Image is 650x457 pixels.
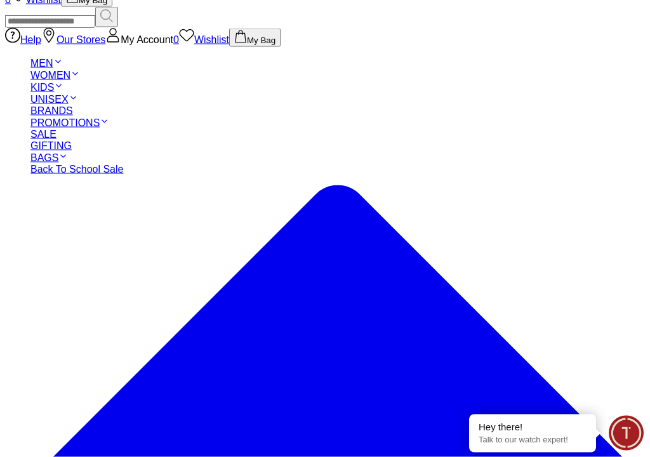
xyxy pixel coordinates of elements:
[173,34,229,45] a: 0Wishlist
[30,94,78,105] a: UNISEX
[229,29,281,47] button: My Bag
[194,34,229,45] span: Wishlist
[30,70,80,81] a: WOMEN
[30,105,73,116] a: BRANDS
[30,82,54,93] span: KIDS
[30,140,72,151] a: GIFTING
[247,36,275,45] span: My Bag
[30,152,58,163] span: BAGS
[30,82,63,93] a: KIDS
[41,34,105,45] a: Our Stores
[30,117,109,128] a: PROMOTIONS
[30,117,100,128] span: PROMOTIONS
[121,34,173,45] span: My Account
[30,129,56,140] a: SALE
[30,152,68,163] a: BAGS
[173,34,179,45] span: 0
[30,70,70,81] span: WOMEN
[479,421,587,434] div: Hey there!
[30,58,53,69] span: MEN
[609,416,644,451] div: Chat Widget
[30,58,63,69] a: MEN
[5,34,41,45] a: Help
[30,94,69,105] span: UNISEX
[479,435,587,446] p: Talk to our watch expert!
[20,34,41,45] span: Help
[56,34,105,45] span: Our Stores
[30,164,123,175] a: Back To School Sale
